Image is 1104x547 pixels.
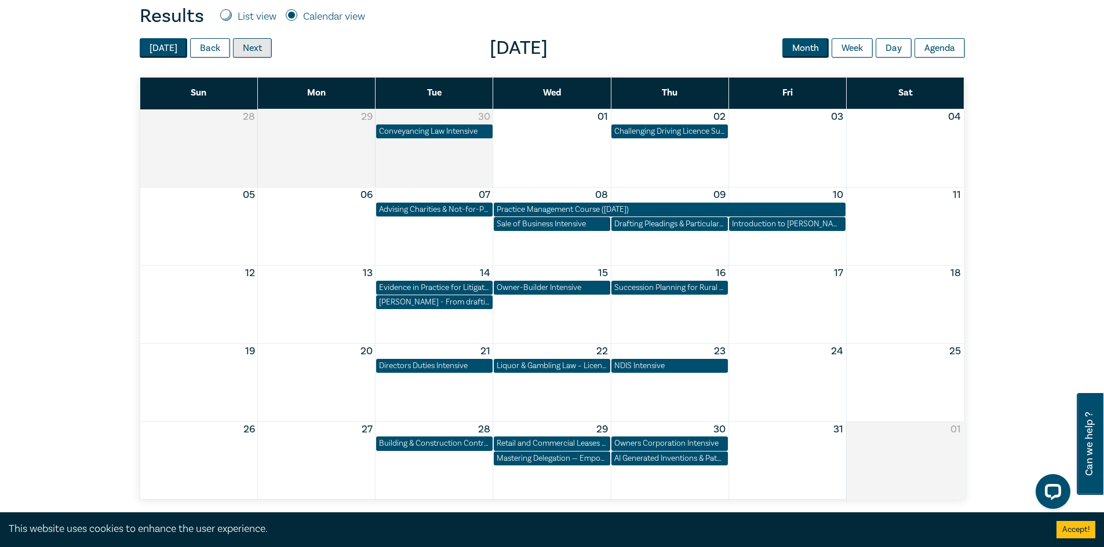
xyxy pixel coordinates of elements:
button: 05 [243,188,255,203]
span: Can we help ? [1084,400,1095,488]
div: Owner-Builder Intensive [497,282,607,293]
button: 11 [953,188,961,203]
div: Succession Planning for Rural Estates [614,282,725,293]
label: List view [238,9,276,24]
span: Fri [782,87,793,98]
span: Thu [662,87,677,98]
button: 16 [716,266,726,281]
span: Tue [427,87,442,98]
button: 12 [245,266,255,281]
button: 14 [480,266,490,281]
div: Wills - From drafting to costing (October 2025) [379,296,490,308]
div: Introduction to Wills for Legal Support Staff (October 2025) [732,218,843,230]
button: Month [782,38,829,58]
button: 18 [950,266,961,281]
button: 25 [949,344,961,359]
button: Day [876,38,912,58]
div: Building & Construction Contracts – Contract Interpretation following Pafburn [379,438,490,449]
button: 26 [243,422,255,437]
div: Advising Charities & Not-for-Profits – Legal Structures, Compliance & Risk Management [379,204,490,215]
button: 15 [598,266,608,281]
div: Drafting Pleadings & Particulars – Tips & Traps [614,218,725,230]
div: Evidence in Practice for Litigators (Oct 2025) [379,282,490,293]
button: 23 [714,344,726,359]
button: 28 [243,109,255,124]
div: Directors Duties Intensive [379,360,490,372]
button: 28 [478,422,490,437]
span: [DATE] [272,36,766,60]
h4: Results [140,5,204,28]
div: Challenging Driving Licence Suspensions in Victoria [614,126,725,137]
button: Agenda [914,38,965,58]
span: Sun [191,87,206,98]
button: 02 [713,109,726,124]
span: Mon [307,87,326,98]
div: Month View [140,77,965,500]
button: 04 [948,109,961,124]
button: 07 [479,188,490,203]
div: Mastering Delegation — Empowering Junior Lawyers for Success [497,453,607,464]
button: Next [233,38,272,58]
button: 22 [596,344,608,359]
button: 19 [245,344,255,359]
div: Liquor & Gambling Law – Licensing, Compliance & Regulations [497,360,607,372]
button: Accept cookies [1056,521,1095,538]
div: NDIS Intensive [614,360,725,372]
button: 31 [833,422,843,437]
button: 09 [713,188,726,203]
label: Calendar view [303,9,365,24]
div: Owners Corporation Intensive [614,438,725,449]
button: 17 [834,266,843,281]
span: Wed [543,87,561,98]
button: Back [190,38,230,58]
div: Retail and Commercial Leases - A Practical Guide (October 2025) [497,438,607,449]
button: 24 [831,344,843,359]
div: This website uses cookies to enhance the user experience. [9,522,1039,537]
iframe: LiveChat chat widget [1026,469,1075,518]
button: 27 [362,422,373,437]
button: Week [832,38,873,58]
button: 08 [595,188,608,203]
button: 03 [831,109,843,124]
button: 20 [360,344,373,359]
div: Practice Management Course (October 2025) [497,204,843,215]
button: 30 [478,109,490,124]
button: 29 [596,422,608,437]
span: Sat [898,87,913,98]
button: 06 [360,188,373,203]
button: 10 [833,188,843,203]
button: 01 [950,422,961,437]
button: 30 [713,422,726,437]
div: Conveyancing Law Intensive [379,126,490,137]
button: 13 [363,266,373,281]
div: AI Generated Inventions & Patents – Navigating Legal Uncertainty [614,453,725,464]
button: 29 [361,109,373,124]
button: 21 [480,344,490,359]
button: 01 [597,109,608,124]
button: [DATE] [140,38,187,58]
div: Sale of Business Intensive [497,218,607,230]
